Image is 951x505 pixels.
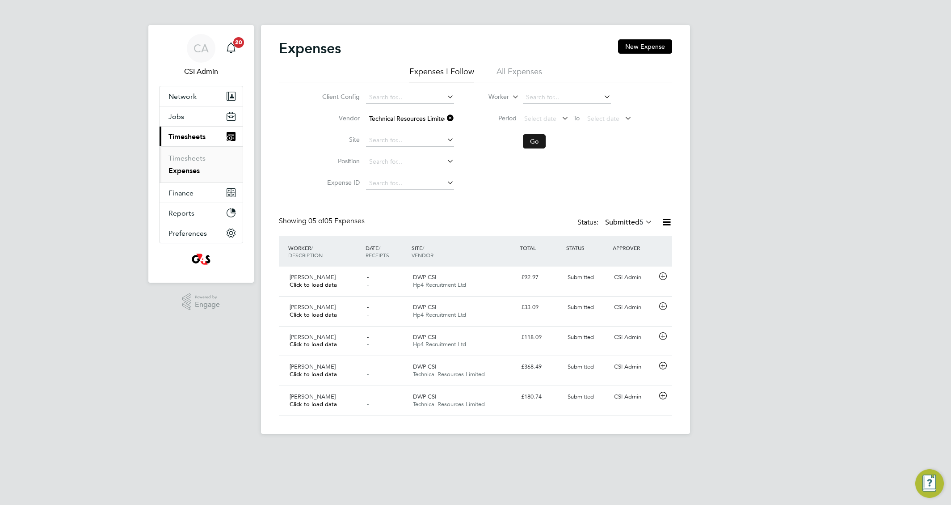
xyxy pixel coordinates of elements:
span: DWP CSI [413,273,436,281]
span: DWP CSI [413,303,436,311]
input: Search for... [366,91,454,104]
button: Jobs [160,106,243,126]
span: DESCRIPTION [288,251,323,259]
span: Hp4 Recruitment Ltd [413,281,466,289]
button: Finance [160,183,243,203]
input: Search for... [366,113,454,125]
span: - [367,340,369,348]
button: Go [523,134,546,149]
div: Status: [577,216,654,229]
span: Powered by [195,293,220,301]
label: Worker [469,93,509,102]
span: CSI Admin [159,66,243,77]
label: Submitted [605,218,652,227]
span: Hp4 Recruitment Ltd [413,340,466,348]
span: DWP CSI [413,333,436,341]
h2: Expenses [279,39,341,57]
span: Click to load data [290,281,337,289]
label: Period [476,114,517,122]
div: £33.09 [518,300,564,315]
a: 20 [222,34,240,63]
div: CSI Admin [610,270,657,285]
div: £92.97 [518,270,564,285]
span: CA [194,42,209,54]
span: 20 [233,37,244,48]
input: Search for... [523,91,611,104]
label: Vendor [320,114,360,122]
span: To [571,112,582,124]
span: Reports [168,209,194,217]
span: Click to load data [290,340,337,348]
span: 5 [640,218,644,227]
span: - [367,370,369,378]
nav: Main navigation [148,25,254,283]
span: 05 of [308,216,324,225]
span: Click to load data [290,370,337,378]
span: DWP CSI [413,363,436,370]
span: Preferences [168,229,207,238]
span: Network [168,92,197,101]
li: All Expenses [497,66,542,82]
span: DWP CSI [413,393,436,400]
label: Site [320,136,360,144]
span: Jobs [168,112,184,121]
span: Click to load data [290,400,337,408]
span: Select date [587,115,619,123]
div: Timesheets [160,146,243,182]
a: Timesheets [168,154,206,162]
span: - [367,363,369,370]
div: TOTAL [518,240,564,256]
span: - [367,400,369,408]
div: CSI Admin [610,390,657,404]
span: Technical Resources Limited [413,370,485,378]
div: Showing [279,216,366,226]
span: Submitted [568,303,594,311]
label: Client Config [320,93,360,101]
span: Select date [524,115,556,123]
a: Powered byEngage [182,293,220,310]
button: Network [160,86,243,106]
div: STATUS [564,240,610,256]
span: [PERSON_NAME] [290,333,336,341]
span: Submitted [568,363,594,370]
input: Search for... [366,177,454,190]
input: Search for... [366,134,454,147]
span: / [422,244,424,251]
span: / [311,244,313,251]
span: / [379,244,380,251]
span: Hp4 Recruitment Ltd [413,311,466,318]
div: £368.49 [518,360,564,374]
span: Technical Resources Limited [413,400,485,408]
label: Expense ID [320,178,360,187]
label: Position [320,157,360,165]
button: Reports [160,203,243,223]
span: 05 Expenses [308,216,365,225]
span: - [367,311,369,318]
span: Finance [168,189,194,197]
button: New Expense [618,39,672,54]
span: Submitted [568,273,594,281]
a: CACSI Admin [159,34,243,77]
div: DATE [363,240,410,263]
div: CSI Admin [610,360,657,374]
span: - [367,303,369,311]
a: Expenses [168,166,200,175]
div: £118.09 [518,330,564,345]
div: £180.74 [518,390,564,404]
button: Engage Resource Center [915,469,944,498]
span: Submitted [568,333,594,341]
span: Click to load data [290,311,337,318]
span: Engage [195,301,220,309]
span: Timesheets [168,132,206,141]
div: APPROVER [610,240,657,256]
div: CSI Admin [610,300,657,315]
span: - [367,393,369,400]
span: [PERSON_NAME] [290,363,336,370]
button: Preferences [160,223,243,243]
span: - [367,333,369,341]
span: - [367,273,369,281]
button: Timesheets [160,127,243,146]
div: WORKER [286,240,363,263]
span: [PERSON_NAME] [290,273,336,281]
span: RECEIPTS [366,251,389,259]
